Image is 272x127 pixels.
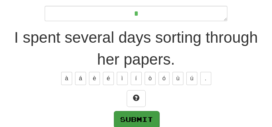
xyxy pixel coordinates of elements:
button: ù [172,72,183,85]
button: é [103,72,114,85]
button: à [61,72,72,85]
button: á [75,72,86,85]
button: Hint! [127,90,146,107]
button: è [89,72,100,85]
button: ì [117,72,128,85]
button: . [200,72,211,85]
button: ò [145,72,156,85]
button: ó [159,72,169,85]
button: ú [186,72,197,85]
button: í [131,72,142,85]
div: I spent several days sorting through her papers. [5,27,267,70]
